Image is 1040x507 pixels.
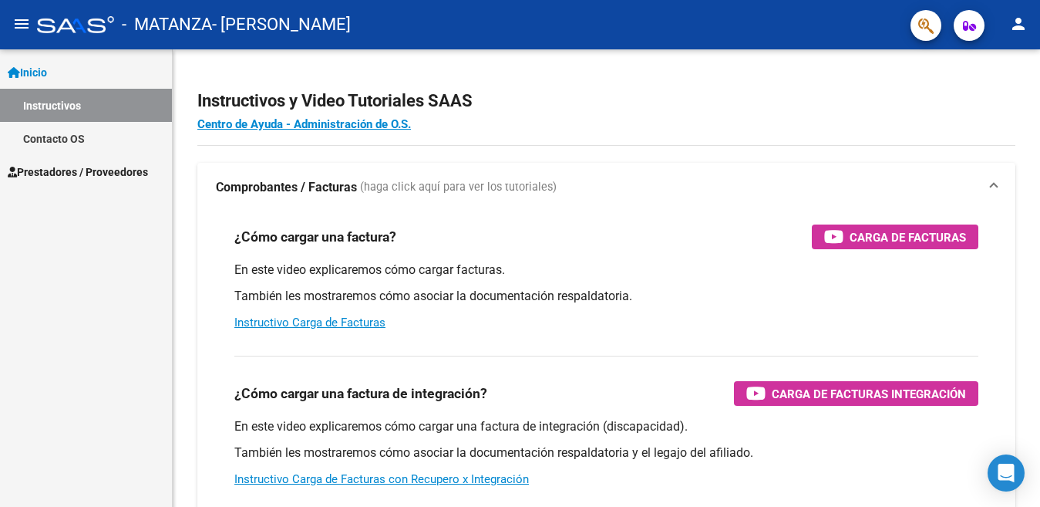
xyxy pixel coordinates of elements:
p: También les mostraremos cómo asociar la documentación respaldatoria y el legajo del afiliado. [234,444,978,461]
span: Carga de Facturas [850,228,966,247]
mat-icon: menu [12,15,31,33]
span: Carga de Facturas Integración [772,384,966,404]
p: En este video explicaremos cómo cargar una factura de integración (discapacidad). [234,418,978,435]
mat-expansion-panel-header: Comprobantes / Facturas (haga click aquí para ver los tutoriales) [197,163,1015,212]
h2: Instructivos y Video Tutoriales SAAS [197,86,1015,116]
div: Open Intercom Messenger [988,455,1025,492]
a: Instructivo Carga de Facturas con Recupero x Integración [234,472,529,486]
span: - [PERSON_NAME] [212,8,351,42]
p: También les mostraremos cómo asociar la documentación respaldatoria. [234,288,978,305]
strong: Comprobantes / Facturas [216,179,357,196]
h3: ¿Cómo cargar una factura? [234,226,396,248]
span: Inicio [8,64,47,81]
button: Carga de Facturas [812,225,978,249]
span: - MATANZA [122,8,212,42]
a: Centro de Ayuda - Administración de O.S. [197,117,411,131]
span: (haga click aquí para ver los tutoriales) [360,179,557,196]
span: Prestadores / Proveedores [8,164,148,181]
h3: ¿Cómo cargar una factura de integración? [234,383,487,404]
button: Carga de Facturas Integración [734,381,978,406]
p: En este video explicaremos cómo cargar facturas. [234,262,978,279]
a: Instructivo Carga de Facturas [234,316,385,330]
mat-icon: person [1009,15,1028,33]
